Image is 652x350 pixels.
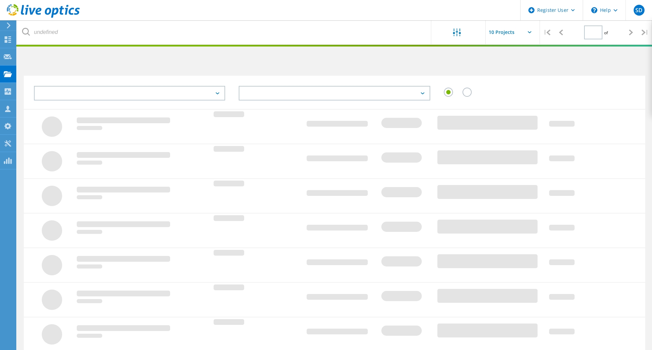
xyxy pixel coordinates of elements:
[638,20,652,44] div: |
[17,20,432,44] input: undefined
[635,7,642,13] span: SD
[540,20,554,44] div: |
[604,30,608,36] span: of
[7,14,80,19] a: Live Optics Dashboard
[591,7,597,13] svg: \n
